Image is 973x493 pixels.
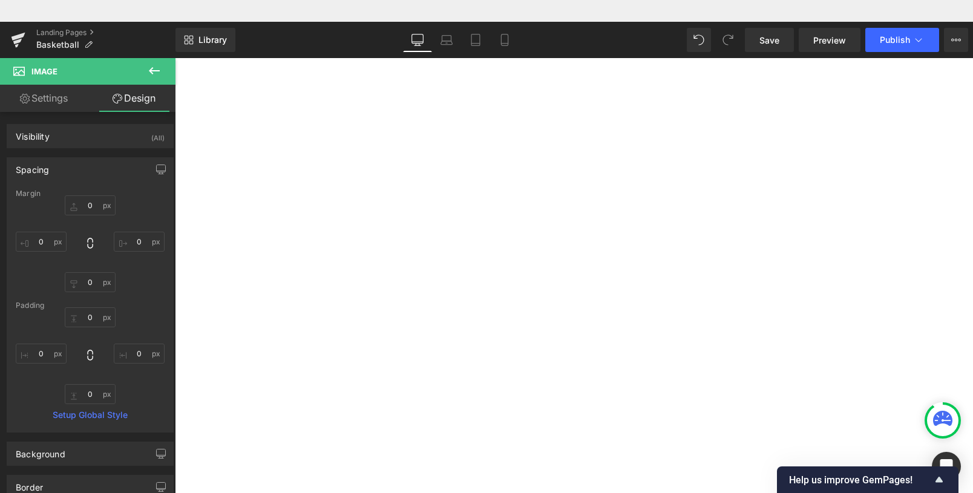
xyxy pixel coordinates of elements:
[65,307,116,327] input: 0
[36,40,79,50] span: Basketball
[16,475,43,492] div: Border
[16,158,49,175] div: Spacing
[789,474,932,486] span: Help us improve GemPages!
[403,28,432,52] a: Desktop
[461,28,490,52] a: Tablet
[114,344,165,364] input: 0
[65,384,116,404] input: 0
[813,34,846,47] span: Preview
[16,442,65,459] div: Background
[65,195,116,215] input: 0
[16,301,165,310] div: Padding
[789,472,946,487] button: Show survey - Help us improve GemPages!
[490,28,519,52] a: Mobile
[716,28,740,52] button: Redo
[90,85,178,112] a: Design
[65,272,116,292] input: 0
[687,28,711,52] button: Undo
[16,344,67,364] input: 0
[944,28,968,52] button: More
[759,34,779,47] span: Save
[16,232,67,252] input: 0
[880,35,910,45] span: Publish
[432,28,461,52] a: Laptop
[114,232,165,252] input: 0
[16,410,165,420] a: Setup Global Style
[151,125,165,145] div: (All)
[16,125,50,142] div: Visibility
[198,34,227,45] span: Library
[799,28,860,52] a: Preview
[36,28,175,38] a: Landing Pages
[16,189,165,198] div: Margin
[932,452,961,481] div: Open Intercom Messenger
[865,28,939,52] button: Publish
[175,28,235,52] a: New Library
[31,67,57,76] span: Image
